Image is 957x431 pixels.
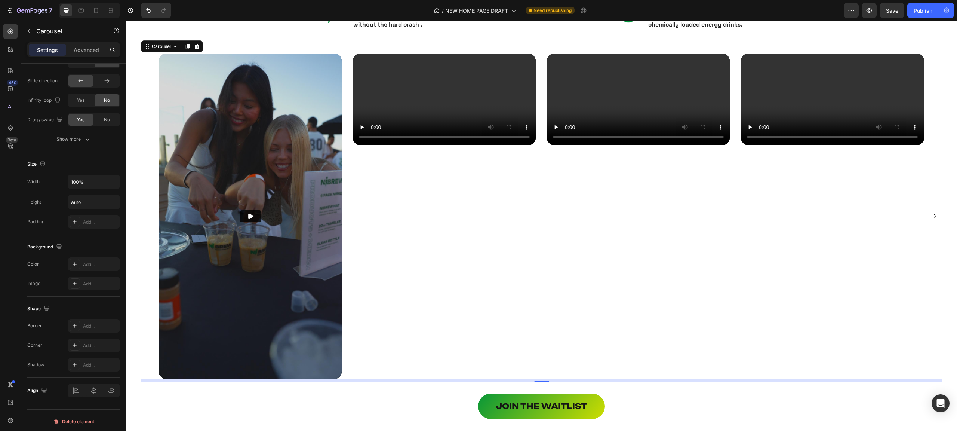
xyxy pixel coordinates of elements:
iframe: Design area [126,21,957,431]
button: Publish [907,3,939,18]
input: Auto [68,175,120,189]
span: NEW HOME PAGE DRAFT [445,7,508,15]
span: No [104,97,110,104]
span: Need republishing [533,7,572,14]
p: Advanced [74,46,99,54]
video: Video [227,33,410,124]
div: Shadow [27,361,44,368]
div: Color [27,261,39,268]
div: Height [27,199,41,205]
div: Shape [27,304,51,314]
div: Add... [83,362,118,369]
video: Video [421,33,604,124]
div: Slide direction [27,77,58,84]
div: 450 [7,80,18,86]
div: Publish [914,7,932,15]
div: Show more [56,135,91,143]
div: Image [27,280,40,287]
input: Auto [68,195,120,209]
video: Video [615,33,798,124]
div: Add... [83,219,118,226]
div: Border [27,323,42,329]
div: Delete element [53,417,94,426]
p: Settings [37,46,58,54]
div: Add... [83,281,118,287]
button: 7 [3,3,56,18]
div: Undo/Redo [141,3,171,18]
button: Carousel Next Arrow [803,189,815,201]
span: No [104,116,110,123]
span: / [442,7,444,15]
div: Carousel [24,22,46,29]
span: Yes [77,97,84,104]
div: Drag / swipe [27,115,64,125]
strong: Join the waitlist [370,380,461,390]
button: Delete element [27,416,120,428]
div: Add... [83,323,118,330]
div: Infinity loop [27,95,62,106]
div: Beta [6,137,18,143]
div: Size [27,159,47,169]
span: Yes [77,116,84,123]
p: 7 [49,6,52,15]
div: Add... [83,261,118,268]
div: Corner [27,342,42,349]
div: Align [27,386,49,396]
div: Add... [83,342,118,349]
button: Show more [27,132,120,146]
a: Join the waitlist [352,373,479,398]
div: Open Intercom Messenger [932,394,950,412]
p: Carousel [36,27,100,36]
button: Save [880,3,904,18]
div: Padding [27,218,44,225]
span: Save [886,7,898,14]
div: Width [27,178,40,185]
div: Background [27,242,64,252]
